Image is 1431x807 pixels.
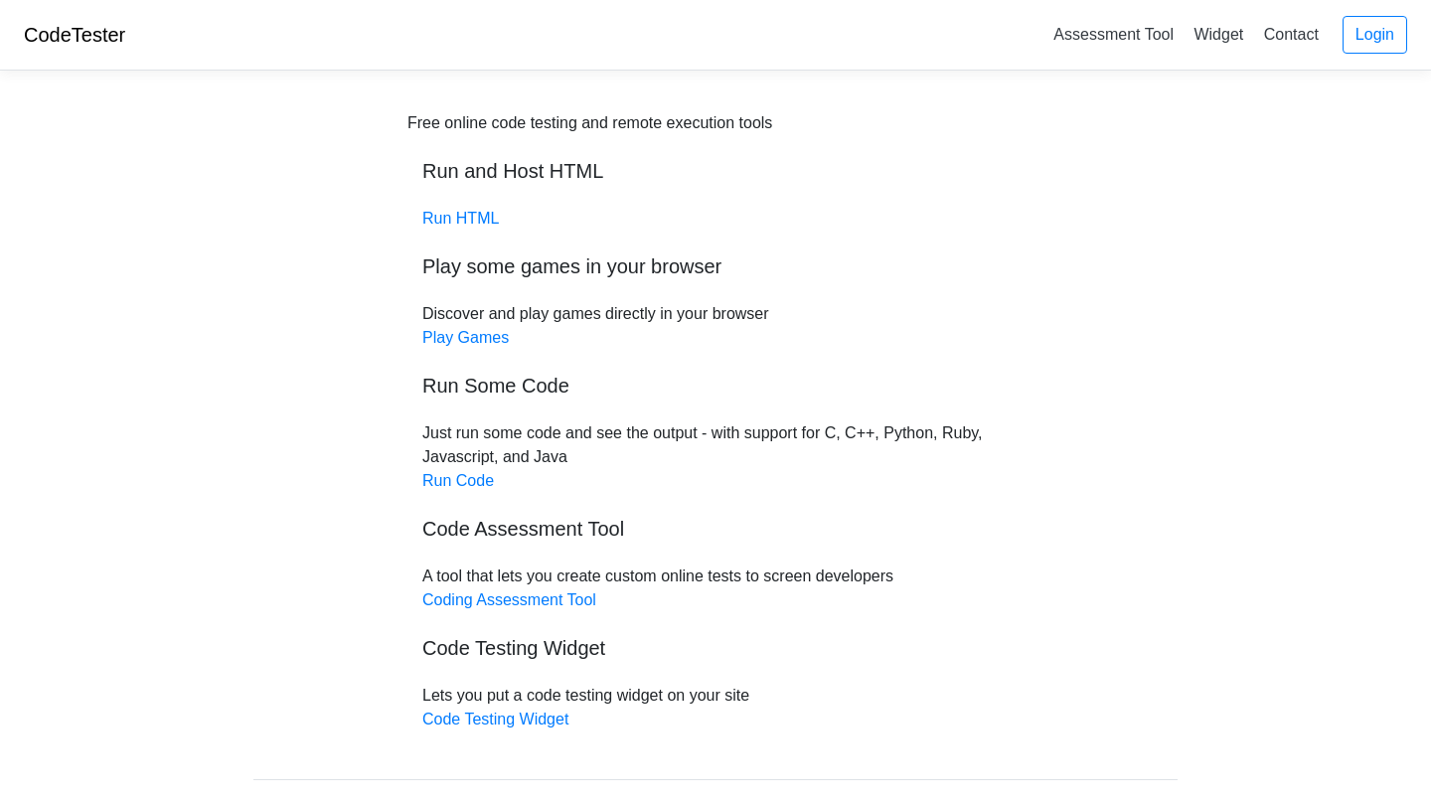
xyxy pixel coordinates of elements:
a: Play Games [422,329,509,346]
h5: Code Testing Widget [422,636,1009,660]
h5: Code Assessment Tool [422,517,1009,541]
h5: Run Some Code [422,374,1009,398]
div: Discover and play games directly in your browser Just run some code and see the output - with sup... [407,111,1024,731]
a: Contact [1256,18,1327,51]
a: Run Code [422,472,494,489]
h5: Run and Host HTML [422,159,1009,183]
a: CodeTester [24,24,125,46]
a: Widget [1186,18,1251,51]
div: Free online code testing and remote execution tools [407,111,772,135]
a: Login [1343,16,1407,54]
a: Coding Assessment Tool [422,591,596,608]
a: Code Testing Widget [422,711,568,727]
a: Run HTML [422,210,499,227]
h5: Play some games in your browser [422,254,1009,278]
a: Assessment Tool [1045,18,1182,51]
